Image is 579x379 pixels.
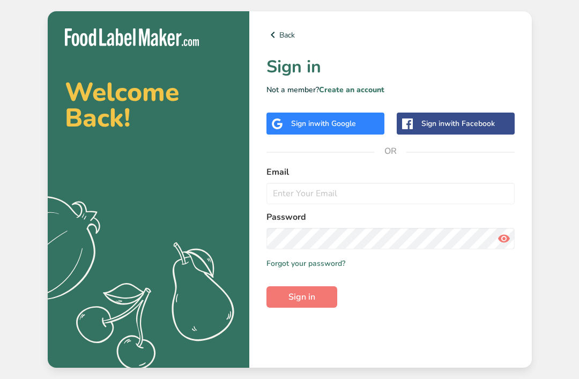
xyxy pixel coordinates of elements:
h2: Welcome Back! [65,79,232,131]
p: Not a member? [266,84,515,95]
a: Forgot your password? [266,258,345,269]
span: with Google [314,118,356,129]
div: Sign in [291,118,356,129]
a: Create an account [319,85,384,95]
span: OR [374,135,406,167]
span: with Facebook [444,118,495,129]
label: Email [266,166,515,179]
label: Password [266,211,515,224]
div: Sign in [421,118,495,129]
a: Back [266,28,515,41]
img: Food Label Maker [65,28,199,46]
h1: Sign in [266,54,515,80]
input: Enter Your Email [266,183,515,204]
span: Sign in [288,291,315,303]
button: Sign in [266,286,337,308]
